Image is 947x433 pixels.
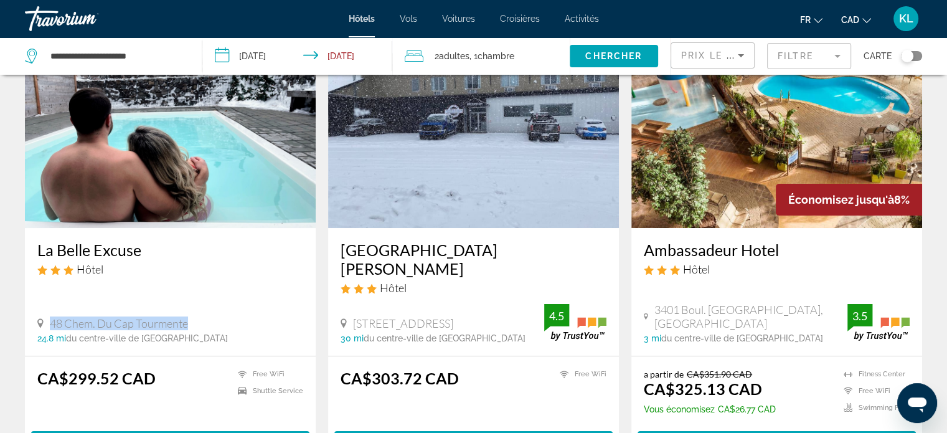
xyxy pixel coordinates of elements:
div: 3 star Hotel [644,262,910,276]
button: Filter [767,42,851,70]
span: Chambre [478,51,514,61]
span: , 1 [469,47,514,65]
span: du centre-ville de [GEOGRAPHIC_DATA] [364,333,525,343]
ins: CA$303.72 CAD [341,369,459,388]
button: Change language [800,11,822,29]
li: Shuttle Service [232,386,303,396]
div: 4.5 [544,308,569,323]
span: fr [800,15,811,25]
button: Check-in date: Oct 3, 2025 Check-out date: Oct 5, 2025 [202,37,392,75]
img: Hotel image [25,29,316,228]
img: trustyou-badge.svg [847,304,910,341]
a: Voitures [442,14,475,24]
mat-select: Sort by [681,48,744,63]
span: Économisez jusqu'à [788,193,894,206]
span: [STREET_ADDRESS] [353,316,453,330]
span: 48 Chem. Du Cap Tourmente [50,316,188,330]
button: Travelers: 2 adults, 0 children [392,37,570,75]
span: Carte [864,47,892,65]
span: du centre-ville de [GEOGRAPHIC_DATA] [66,333,228,343]
span: Hôtel [380,281,407,295]
span: Hôtel [77,262,103,276]
div: 8% [776,184,922,216]
a: Activités [565,14,599,24]
span: CAD [841,15,859,25]
a: [GEOGRAPHIC_DATA][PERSON_NAME] [341,240,606,278]
a: Travorium [25,2,149,35]
a: Hôtels [349,14,375,24]
button: Change currency [841,11,871,29]
span: Hôtel [683,262,710,276]
a: La Belle Excuse [37,240,303,259]
ins: CA$299.52 CAD [37,369,156,388]
span: 3 mi [644,333,661,343]
span: Vous économisez [644,404,715,414]
div: 3 star Hotel [37,262,303,276]
button: User Menu [890,6,922,32]
span: Adultes [439,51,469,61]
span: 24.8 mi [37,333,66,343]
span: KL [899,12,913,25]
span: 30 mi [341,333,364,343]
p: CA$26.77 CAD [644,404,776,414]
span: 2 [435,47,469,65]
div: 3.5 [847,308,872,323]
li: Free WiFi [232,369,303,379]
span: Prix le plus bas [681,50,779,60]
ins: CA$325.13 CAD [644,379,762,398]
img: Hotel image [328,29,619,228]
span: du centre-ville de [GEOGRAPHIC_DATA] [661,333,823,343]
img: trustyou-badge.svg [544,304,606,341]
span: 3401 Boul. [GEOGRAPHIC_DATA], [GEOGRAPHIC_DATA] [654,303,847,330]
a: Vols [400,14,417,24]
iframe: Bouton de lancement de la fenêtre de messagerie [897,383,937,423]
span: a partir de [644,369,684,379]
a: Ambassadeur Hotel [644,240,910,259]
span: Chercher [585,51,642,61]
li: Free WiFi [837,386,910,396]
li: Swimming Pool [837,402,910,413]
button: Chercher [570,45,658,67]
a: Croisières [500,14,540,24]
del: CA$351.90 CAD [687,369,752,379]
div: 3 star Hotel [341,281,606,295]
li: Fitness Center [837,369,910,379]
img: Hotel image [631,29,922,228]
button: Toggle map [892,50,922,62]
li: Free WiFi [554,369,606,379]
